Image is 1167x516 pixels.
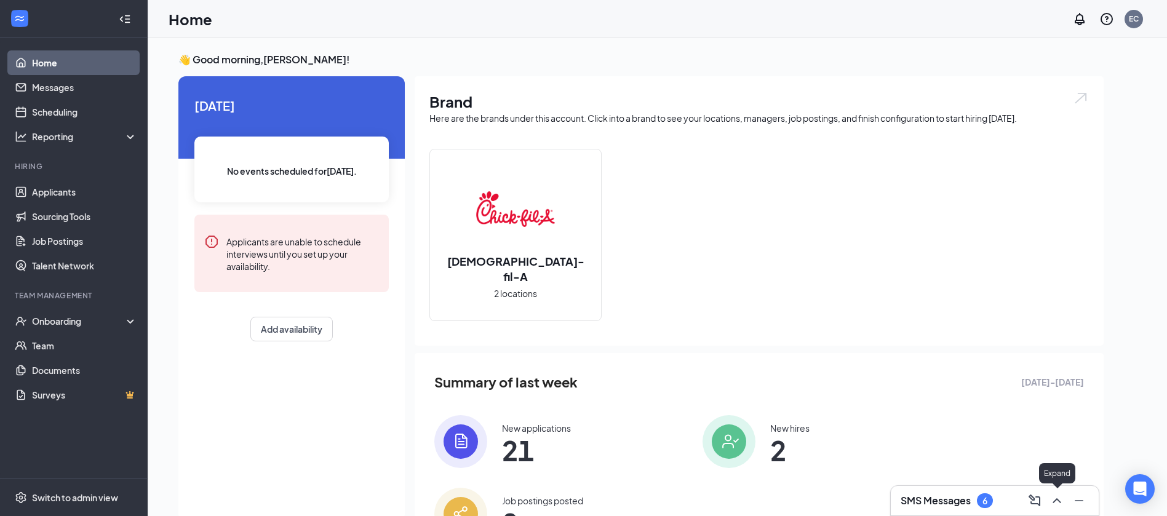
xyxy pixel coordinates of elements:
svg: QuestionInfo [1099,12,1114,26]
img: Chick-fil-A [476,170,555,248]
div: New hires [770,422,810,434]
h3: SMS Messages [901,494,971,507]
button: ChevronUp [1047,491,1067,510]
a: SurveysCrown [32,383,137,407]
div: Applicants are unable to schedule interviews until you set up your availability. [226,234,379,272]
a: Sourcing Tools [32,204,137,229]
a: Home [32,50,137,75]
div: Hiring [15,161,135,172]
span: Summary of last week [434,371,578,393]
div: Team Management [15,290,135,301]
h1: Home [169,9,212,30]
a: Documents [32,358,137,383]
div: Job postings posted [502,494,583,507]
div: EC [1129,14,1139,24]
div: Onboarding [32,315,127,327]
svg: Minimize [1072,493,1086,508]
a: Messages [32,75,137,100]
a: Talent Network [32,253,137,278]
div: Expand [1039,463,1075,483]
svg: Notifications [1072,12,1087,26]
a: Job Postings [32,229,137,253]
a: Scheduling [32,100,137,124]
svg: Collapse [119,13,131,25]
div: Switch to admin view [32,491,118,504]
svg: UserCheck [15,315,27,327]
span: [DATE] [194,96,389,115]
svg: Settings [15,491,27,504]
div: Here are the brands under this account. Click into a brand to see your locations, managers, job p... [429,112,1089,124]
button: Minimize [1069,491,1089,510]
svg: Analysis [15,130,27,143]
h1: Brand [429,91,1089,112]
img: icon [703,415,755,468]
span: 2 locations [494,287,537,300]
svg: WorkstreamLogo [14,12,26,25]
svg: ComposeMessage [1027,493,1042,508]
div: Open Intercom Messenger [1125,474,1155,504]
svg: Error [204,234,219,249]
span: 21 [502,439,571,461]
svg: ChevronUp [1050,493,1064,508]
span: [DATE] - [DATE] [1021,375,1084,389]
button: ComposeMessage [1025,491,1045,510]
div: Reporting [32,130,138,143]
div: New applications [502,422,571,434]
span: 2 [770,439,810,461]
div: 6 [982,496,987,506]
h3: 👋 Good morning, [PERSON_NAME] ! [178,53,1104,66]
img: open.6027fd2a22e1237b5b06.svg [1073,91,1089,105]
a: Team [32,333,137,358]
h2: [DEMOGRAPHIC_DATA]-fil-A [430,253,601,284]
span: No events scheduled for [DATE] . [227,164,357,178]
img: icon [434,415,487,468]
a: Applicants [32,180,137,204]
button: Add availability [250,317,333,341]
